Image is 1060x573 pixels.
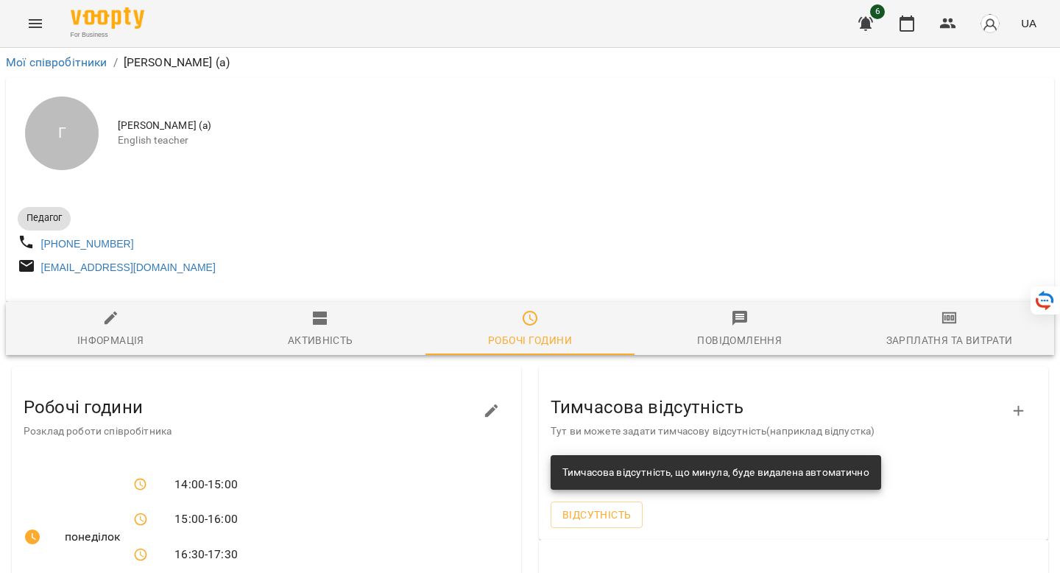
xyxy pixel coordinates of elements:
[18,211,71,225] span: Педагог
[562,460,869,486] div: Тимчасова відсутність, що минула, буде видалена автоматично
[551,398,1013,417] h3: Тимчасова відсутність
[41,261,216,273] a: [EMAIL_ADDRESS][DOMAIN_NAME]
[174,546,238,563] span: 16:30 - 17:30
[77,331,144,349] div: Інформація
[1015,10,1042,37] button: UA
[562,506,631,524] span: Відсутність
[980,13,1000,34] img: avatar_s.png
[697,331,782,349] div: Повідомлення
[488,331,572,349] div: Робочі години
[174,476,238,493] span: 14:00 - 15:00
[886,331,1013,349] div: Зарплатня та Витрати
[18,6,53,41] button: Menu
[1021,15,1036,31] span: UA
[124,54,230,71] p: [PERSON_NAME] (а)
[288,331,353,349] div: Активність
[71,30,144,40] span: For Business
[118,133,1042,148] span: English teacher
[118,119,1042,133] span: [PERSON_NAME] (а)
[24,424,486,439] p: Розклад роботи співробітника
[174,510,238,528] span: 15:00 - 16:00
[551,502,643,528] button: Відсутність
[25,96,99,170] div: Г
[551,424,1013,439] p: Тут ви можете задати тимчасову відсутність(наприклад відпустка)
[113,54,118,71] li: /
[870,4,885,19] span: 6
[41,238,134,250] a: [PHONE_NUMBER]
[65,528,110,546] span: понеділок
[6,54,1054,71] nav: breadcrumb
[24,398,486,417] h3: Робочі години
[6,55,107,69] a: Мої співробітники
[71,7,144,29] img: Voopty Logo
